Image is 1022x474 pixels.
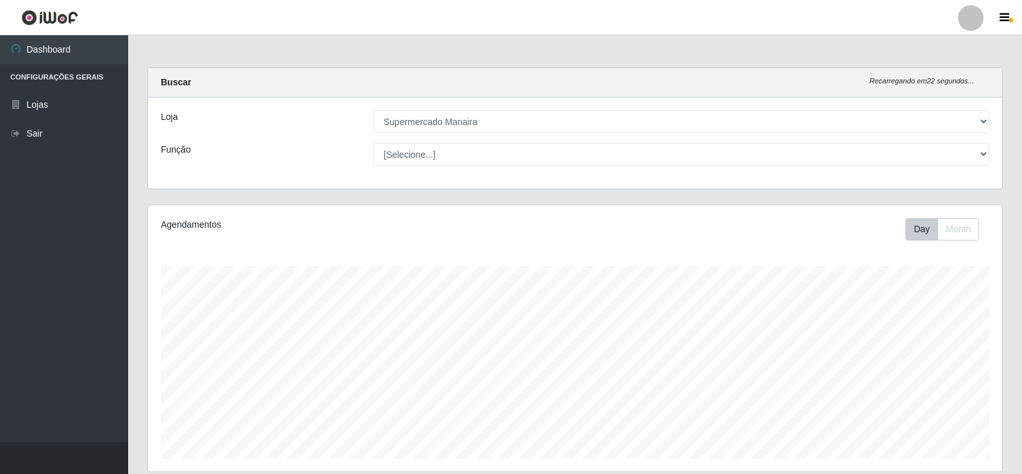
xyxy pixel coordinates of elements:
[905,218,989,241] div: Toolbar with button groups
[937,218,979,241] button: Month
[161,110,177,124] label: Loja
[21,10,78,26] img: CoreUI Logo
[161,143,191,157] label: Função
[905,218,979,241] div: First group
[161,77,191,87] strong: Buscar
[161,218,495,232] div: Agendamentos
[905,218,938,241] button: Day
[870,77,974,85] i: Recarregando em 22 segundos...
